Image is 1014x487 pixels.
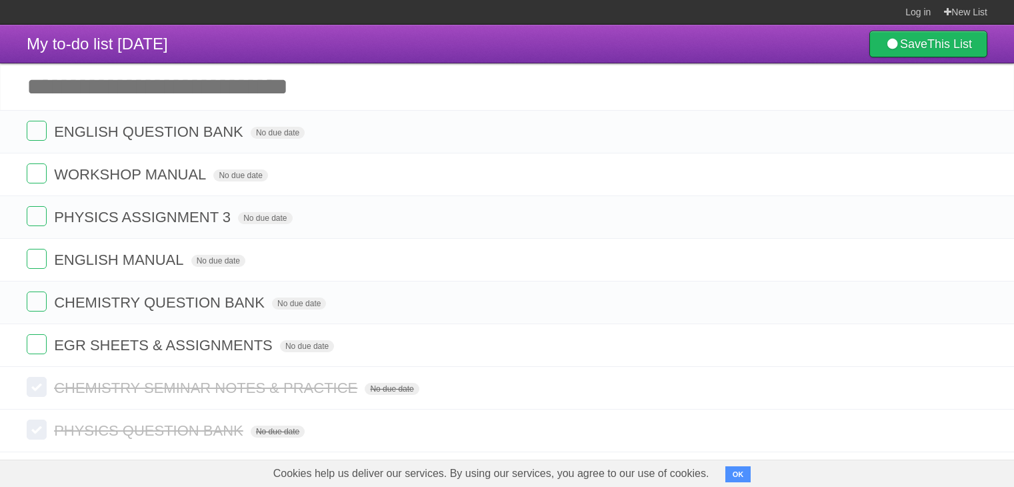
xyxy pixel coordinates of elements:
[54,123,247,140] span: ENGLISH QUESTION BANK
[54,422,247,439] span: PHYSICS QUESTION BANK
[238,212,292,224] span: No due date
[54,209,234,225] span: PHYSICS ASSIGNMENT 3
[251,426,305,438] span: No due date
[27,206,47,226] label: Done
[927,37,972,51] b: This List
[54,252,187,268] span: ENGLISH MANUAL
[27,334,47,354] label: Done
[260,460,723,487] span: Cookies help us deliver our services. By using our services, you agree to our use of cookies.
[725,466,751,482] button: OK
[27,163,47,183] label: Done
[27,292,47,312] label: Done
[27,377,47,397] label: Done
[272,298,326,310] span: No due date
[280,340,334,352] span: No due date
[365,383,419,395] span: No due date
[27,249,47,269] label: Done
[27,121,47,141] label: Done
[54,294,268,311] span: CHEMISTRY QUESTION BANK
[54,380,361,396] span: CHEMISTRY SEMINAR NOTES & PRACTICE
[869,31,987,57] a: SaveThis List
[191,255,245,267] span: No due date
[213,169,267,181] span: No due date
[27,420,47,440] label: Done
[251,127,305,139] span: No due date
[27,35,168,53] span: My to-do list [DATE]
[54,337,276,354] span: EGR SHEETS & ASSIGNMENTS
[54,166,209,183] span: WORKSHOP MANUAL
